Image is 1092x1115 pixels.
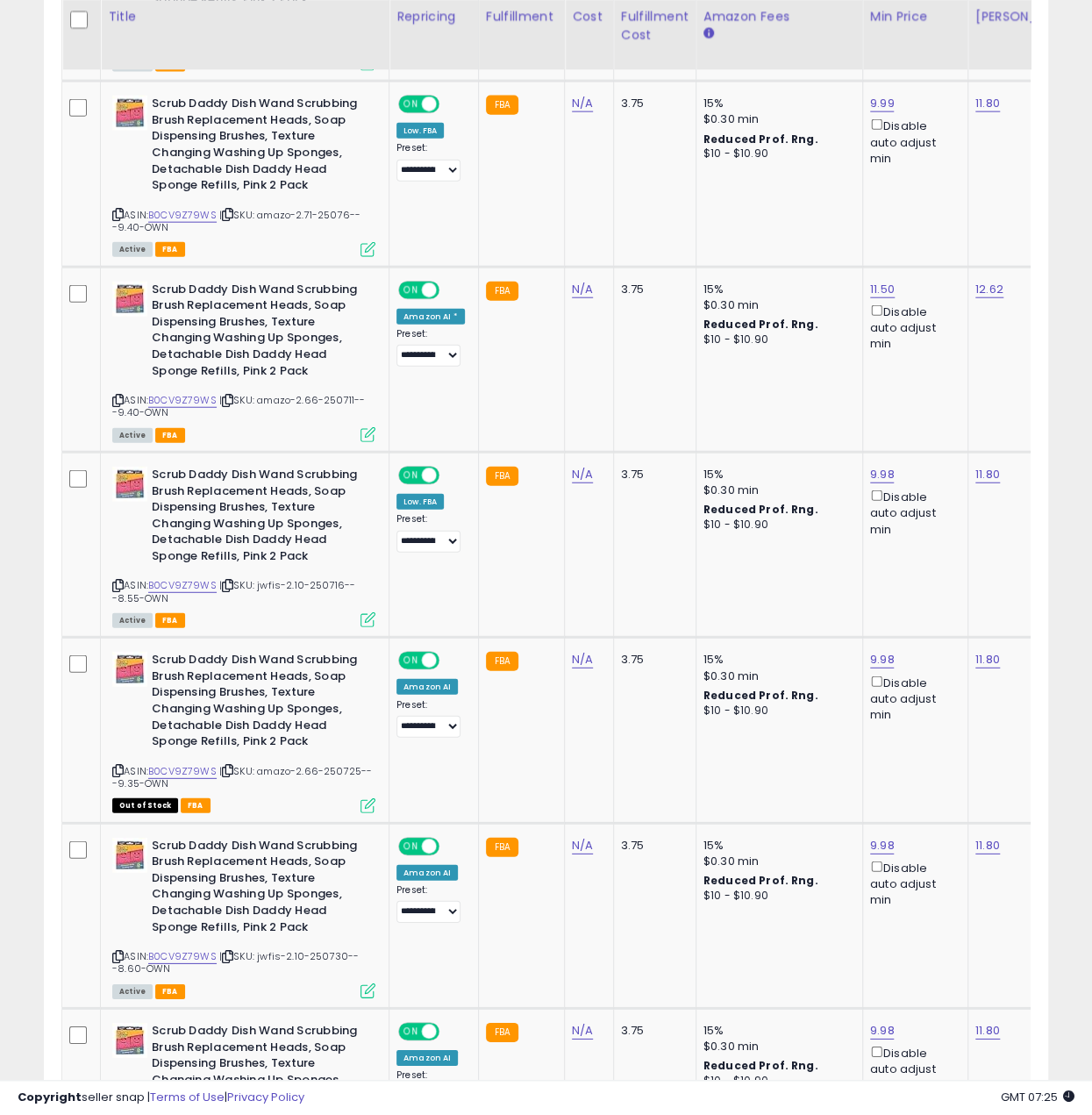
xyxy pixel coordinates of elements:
[112,282,375,440] div: ASIN:
[112,242,153,257] span: All listings currently available for purchase on Amazon
[400,282,422,297] span: ON
[112,652,147,687] img: 51QEZ2H2EiL._SL40_.jpg
[975,95,1000,112] a: 11.80
[621,282,682,297] div: 3.75
[572,651,593,668] a: N/A
[870,95,895,112] a: 9.99
[396,1050,458,1066] div: Amazon AI
[621,1023,682,1039] div: 3.75
[227,1089,304,1105] a: Privacy Policy
[572,95,593,112] a: N/A
[572,466,593,483] a: N/A
[621,96,682,111] div: 3.75
[486,652,518,671] small: FBA
[703,1023,849,1039] div: 15%
[572,281,593,298] a: N/A
[870,487,954,538] div: Disable auto adjust min
[703,147,849,161] div: $10 - $10.90
[155,984,185,999] span: FBA
[148,208,217,223] a: B0CV9Z79WS
[486,1023,518,1042] small: FBA
[152,838,365,940] b: Scrub Daddy Dish Wand Scrubbing Brush Replacement Heads, Soap Dispensing Brushes, Texture Changin...
[400,839,422,854] span: ON
[870,673,954,724] div: Disable auto adjust min
[621,838,682,854] div: 3.75
[703,8,855,26] div: Amazon Fees
[112,984,153,999] span: All listings currently available for purchase on Amazon
[975,8,1080,26] div: [PERSON_NAME]
[396,8,471,26] div: Repricing
[148,949,217,964] a: B0CV9Z79WS
[396,884,465,924] div: Preset:
[400,97,422,112] span: ON
[437,282,465,297] span: OFF
[870,116,954,167] div: Disable auto adjust min
[870,837,895,854] a: 9.98
[703,96,849,111] div: 15%
[18,1089,82,1105] strong: Copyright
[870,8,960,26] div: Min Price
[621,467,682,482] div: 3.75
[486,282,518,301] small: FBA
[703,26,714,42] small: Amazon Fees.
[152,467,365,568] b: Scrub Daddy Dish Wand Scrubbing Brush Replacement Heads, Soap Dispensing Brushes, Texture Changin...
[703,502,818,517] b: Reduced Prof. Rng.
[112,428,153,443] span: All listings currently available for purchase on Amazon
[437,1025,465,1040] span: OFF
[155,428,185,443] span: FBA
[148,393,217,408] a: B0CV9Z79WS
[112,208,360,234] span: | SKU: amazo-2.71-25076---9.40-OWN
[621,652,682,668] div: 3.75
[572,1022,593,1040] a: N/A
[437,468,465,483] span: OFF
[437,654,465,668] span: OFF
[703,854,849,869] div: $0.30 min
[396,309,465,325] div: Amazon AI *
[155,613,185,628] span: FBA
[1001,1089,1074,1105] span: 2025-08-15 07:25 GMT
[975,1022,1000,1040] a: 11.80
[703,704,849,718] div: $10 - $10.90
[486,8,557,26] div: Fulfillment
[870,858,954,909] div: Disable auto adjust min
[396,699,465,739] div: Preset:
[148,764,217,779] a: B0CV9Z79WS
[437,839,465,854] span: OFF
[400,468,422,483] span: ON
[108,8,382,26] div: Title
[870,281,895,298] a: 11.50
[621,8,689,45] div: Fulfillment Cost
[975,837,1000,854] a: 11.80
[703,1058,818,1073] b: Reduced Prof. Rng.
[975,651,1000,668] a: 11.80
[112,652,375,811] div: ASIN:
[870,651,895,668] a: 9.98
[112,282,147,317] img: 51QEZ2H2EiL._SL40_.jpg
[703,1039,849,1054] div: $0.30 min
[112,613,153,628] span: All listings currently available for purchase on Amazon
[112,467,375,625] div: ASIN:
[112,467,147,502] img: 51QEZ2H2EiL._SL40_.jpg
[703,873,818,888] b: Reduced Prof. Rng.
[148,578,217,593] a: B0CV9Z79WS
[112,764,372,790] span: | SKU: amazo-2.66-250725---9.35-OWN
[703,297,849,313] div: $0.30 min
[486,838,518,857] small: FBA
[703,317,818,332] b: Reduced Prof. Rng.
[112,838,147,873] img: 51QEZ2H2EiL._SL40_.jpg
[400,654,422,668] span: ON
[396,328,465,368] div: Preset:
[18,1090,304,1106] div: seller snap | |
[181,798,211,813] span: FBA
[400,1025,422,1040] span: ON
[703,482,849,498] div: $0.30 min
[870,1043,954,1094] div: Disable auto adjust min
[437,97,465,112] span: OFF
[152,96,365,197] b: Scrub Daddy Dish Wand Scrubbing Brush Replacement Heads, Soap Dispensing Brushes, Texture Changin...
[975,466,1000,483] a: 11.80
[703,688,818,703] b: Reduced Prof. Rng.
[396,123,444,139] div: Low. FBA
[870,466,895,483] a: 9.98
[703,132,818,147] b: Reduced Prof. Rng.
[112,949,359,976] span: | SKU: jwfis-2.10-250730---8.60-OWN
